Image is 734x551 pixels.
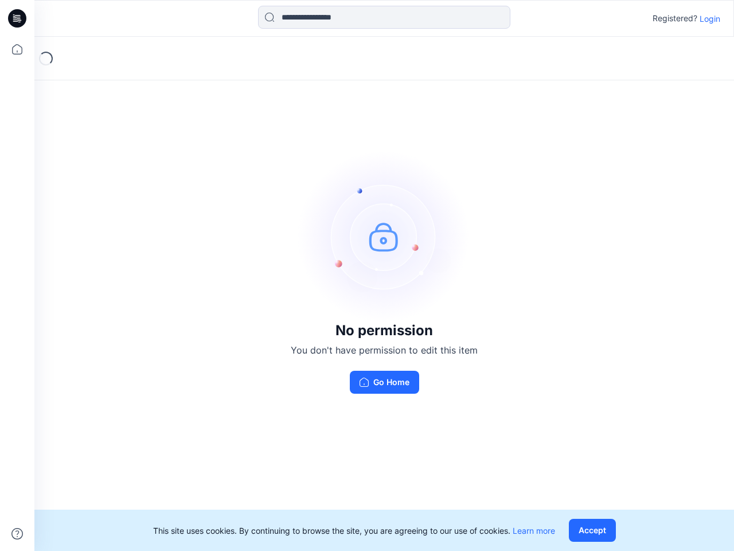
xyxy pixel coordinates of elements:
[153,525,555,537] p: This site uses cookies. By continuing to browse the site, you are agreeing to our use of cookies.
[700,13,720,25] p: Login
[653,11,697,25] p: Registered?
[298,150,470,323] img: no-perm.svg
[291,343,478,357] p: You don't have permission to edit this item
[291,323,478,339] h3: No permission
[569,519,616,542] button: Accept
[513,526,555,536] a: Learn more
[350,371,419,394] button: Go Home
